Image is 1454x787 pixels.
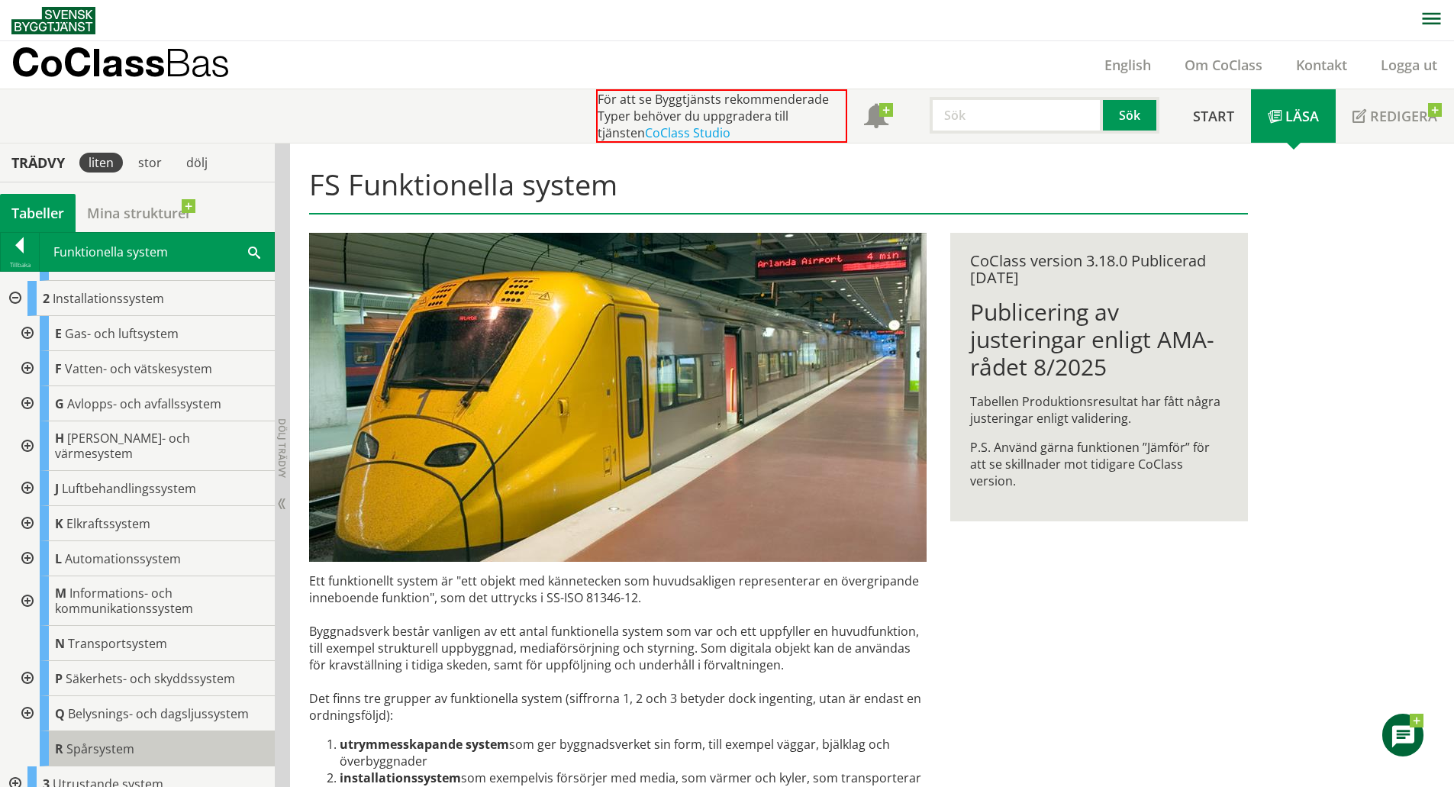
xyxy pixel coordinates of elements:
[68,705,249,722] span: Belysnings- och dagsljussystem
[970,439,1227,489] p: P.S. Använd gärna funktionen ”Jämför” för att se skillnader mot tidigare CoClass version.
[55,360,62,377] span: F
[1103,97,1159,134] button: Sök
[3,154,73,171] div: Trädvy
[55,515,63,532] span: K
[11,53,230,71] p: CoClass
[596,89,847,143] div: För att se Byggtjänsts rekommenderade Typer behöver du uppgradera till tjänsten
[55,480,59,497] span: J
[1364,56,1454,74] a: Logga ut
[65,325,179,342] span: Gas- och luftsystem
[1336,89,1454,143] a: Redigera
[177,153,217,173] div: dölj
[40,233,274,271] div: Funktionella system
[55,585,193,617] span: Informations- och kommunikationssystem
[1251,89,1336,143] a: Läsa
[12,421,275,471] div: Gå till informationssidan för CoClass Studio
[65,550,181,567] span: Automationssystem
[129,153,171,173] div: stor
[12,541,275,576] div: Gå till informationssidan för CoClass Studio
[340,736,509,753] strong: utrymmesskapande system
[11,41,263,89] a: CoClassBas
[12,696,275,731] div: Gå till informationssidan för CoClass Studio
[55,395,64,412] span: G
[12,386,275,421] div: Gå till informationssidan för CoClass Studio
[55,585,66,602] span: M
[12,576,275,626] div: Gå till informationssidan för CoClass Studio
[309,233,927,562] img: arlanda-express-2.jpg
[930,97,1103,134] input: Sök
[11,7,95,34] img: Svensk Byggtjänst
[970,393,1227,427] p: Tabellen Produktionsresultat har fått några justeringar enligt validering.
[66,670,235,687] span: Säkerhets- och skyddssystem
[970,298,1227,381] h1: Publicering av justeringar enligt AMA-rådet 8/2025
[55,740,63,757] span: R
[66,740,134,757] span: Spårsystem
[76,194,203,232] a: Mina strukturer
[1176,89,1251,143] a: Start
[68,635,167,652] span: Transportsystem
[309,167,1247,214] h1: FS Funktionella system
[53,290,164,307] span: Installationssystem
[1285,107,1319,125] span: Läsa
[55,430,190,462] span: [PERSON_NAME]- och värmesystem
[55,430,64,447] span: H
[12,316,275,351] div: Gå till informationssidan för CoClass Studio
[62,480,196,497] span: Luftbehandlingssystem
[66,515,150,532] span: Elkraftssystem
[43,290,50,307] span: 2
[55,705,65,722] span: Q
[55,325,62,342] span: E
[67,395,221,412] span: Avlopps- och avfallssystem
[1279,56,1364,74] a: Kontakt
[1168,56,1279,74] a: Om CoClass
[12,661,275,696] div: Gå till informationssidan för CoClass Studio
[1193,107,1234,125] span: Start
[55,550,62,567] span: L
[276,418,289,478] span: Dölj trädvy
[645,124,730,141] a: CoClass Studio
[970,253,1227,286] div: CoClass version 3.18.0 Publicerad [DATE]
[1370,107,1437,125] span: Redigera
[55,670,63,687] span: P
[12,626,275,661] div: Gå till informationssidan för CoClass Studio
[248,244,260,260] span: Sök i tabellen
[340,769,461,786] strong: installationssystem
[12,351,275,386] div: Gå till informationssidan för CoClass Studio
[12,471,275,506] div: Gå till informationssidan för CoClass Studio
[55,635,65,652] span: N
[165,40,230,85] span: Bas
[864,105,888,130] span: Notifikationer
[340,736,927,769] li: som ger byggnadsverket sin form, till exempel väggar, bjälklag och överbyggnader
[1,259,39,271] div: Tillbaka
[1088,56,1168,74] a: English
[12,731,275,766] div: Gå till informationssidan för CoClass Studio
[65,360,212,377] span: Vatten- och vätskesystem
[79,153,123,173] div: liten
[12,506,275,541] div: Gå till informationssidan för CoClass Studio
